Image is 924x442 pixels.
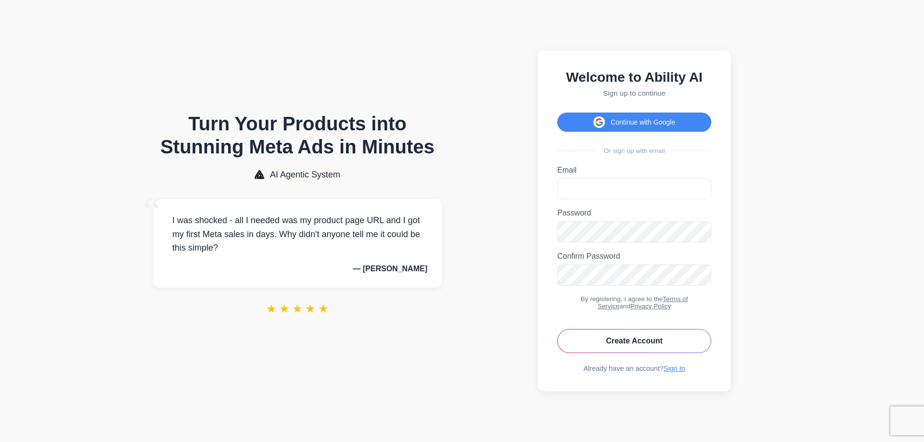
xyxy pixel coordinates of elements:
[557,365,711,372] div: Already have an account?
[557,147,711,154] div: Or sign up with email
[557,113,711,132] button: Continue with Google
[557,166,711,175] label: Email
[318,302,329,316] span: ★
[292,302,303,316] span: ★
[279,302,290,316] span: ★
[557,295,711,310] div: By registering, I agree to the and
[153,112,442,158] h1: Turn Your Products into Stunning Meta Ads in Minutes
[557,252,711,261] label: Confirm Password
[143,189,161,233] span: “
[557,329,711,353] button: Create Account
[598,295,688,310] a: Terms of Service
[630,303,671,310] a: Privacy Policy
[167,265,427,273] p: — [PERSON_NAME]
[664,365,685,372] a: Sign In
[167,214,427,255] p: I was shocked - all I needed was my product page URL and I got my first Meta sales in days. Why d...
[305,302,316,316] span: ★
[557,70,711,85] h2: Welcome to Ability AI
[557,209,711,217] label: Password
[266,302,277,316] span: ★
[270,170,340,180] span: AI Agentic System
[255,170,264,179] img: AI Agentic System Logo
[557,89,711,97] p: Sign up to continue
